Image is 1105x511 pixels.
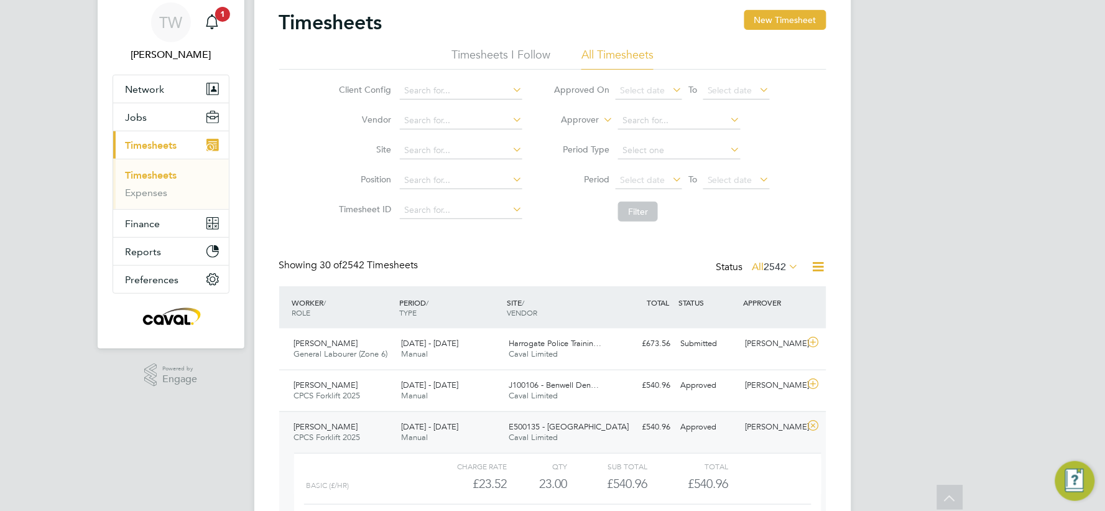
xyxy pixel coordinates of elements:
[335,174,391,185] label: Position
[320,259,343,271] span: 30 of
[126,246,162,258] span: Reports
[688,476,728,491] span: £540.96
[294,390,361,401] span: CPCS Forklift 2025
[611,375,676,396] div: £540.96
[509,349,558,359] span: Caval Limited
[401,338,458,349] span: [DATE] - [DATE]
[740,417,805,438] div: [PERSON_NAME]
[740,334,805,354] div: [PERSON_NAME]
[507,459,568,474] div: QTY
[162,363,197,374] span: Powered by
[401,349,428,359] span: Manual
[740,291,805,314] div: APPROVER
[400,202,522,219] input: Search for...
[126,139,177,151] span: Timesheets
[509,338,601,349] span: Harrogate Police Trainin…
[399,307,417,317] span: TYPE
[543,114,599,126] label: Approver
[507,307,537,317] span: VENDOR
[504,291,611,324] div: SITE
[113,75,229,103] button: Network
[113,266,229,293] button: Preferences
[113,103,229,131] button: Jobs
[553,84,609,95] label: Approved On
[126,111,147,123] span: Jobs
[676,417,741,438] div: Approved
[139,306,201,326] img: caval-logo-retina.png
[611,334,676,354] div: £673.56
[568,459,648,474] div: Sub Total
[307,481,349,490] span: Basic (£/HR)
[676,334,741,354] div: Submitted
[401,421,458,432] span: [DATE] - [DATE]
[126,274,179,286] span: Preferences
[620,174,665,185] span: Select date
[427,474,507,494] div: £23.52
[335,114,391,125] label: Vendor
[113,306,229,326] a: Go to home page
[647,298,670,307] span: TOTAL
[509,421,629,432] span: E500135 - [GEOGRAPHIC_DATA]
[113,2,229,62] a: TW[PERSON_NAME]
[618,112,741,129] input: Search for...
[1055,461,1095,501] button: Engage Resource Center
[507,474,568,494] div: 23.00
[294,380,358,390] span: [PERSON_NAME]
[400,82,522,100] input: Search for...
[509,380,599,390] span: J100106 - Benwell Den…
[740,375,805,396] div: [PERSON_NAME]
[611,417,676,438] div: £540.96
[294,421,358,432] span: [PERSON_NAME]
[744,10,826,30] button: New Timesheet
[294,349,388,359] span: General Labourer (Zone 6)
[676,375,741,396] div: Approved
[320,259,418,271] span: 2542 Timesheets
[335,84,391,95] label: Client Config
[159,14,182,30] span: TW
[676,291,741,314] div: STATUS
[553,174,609,185] label: Period
[162,374,197,385] span: Engage
[279,259,421,272] div: Showing
[648,459,728,474] div: Total
[294,338,358,349] span: [PERSON_NAME]
[113,210,229,237] button: Finance
[401,390,428,401] span: Manual
[335,204,391,215] label: Timesheet ID
[553,144,609,155] label: Period Type
[215,7,230,22] span: 1
[509,432,558,443] span: Caval Limited
[618,142,741,159] input: Select one
[401,380,458,390] span: [DATE] - [DATE]
[289,291,397,324] div: WORKER
[113,238,229,265] button: Reports
[618,202,658,222] button: Filter
[126,83,165,95] span: Network
[509,390,558,401] span: Caval Limited
[400,112,522,129] input: Search for...
[451,47,550,70] li: Timesheets I Follow
[324,298,326,307] span: /
[400,142,522,159] input: Search for...
[708,85,752,96] span: Select date
[581,47,654,70] li: All Timesheets
[294,432,361,443] span: CPCS Forklift 2025
[144,363,197,387] a: Powered byEngage
[427,459,507,474] div: Charge rate
[400,172,522,189] input: Search for...
[279,10,382,35] h2: Timesheets
[113,131,229,159] button: Timesheets
[708,174,752,185] span: Select date
[620,85,665,96] span: Select date
[396,291,504,324] div: PERIOD
[200,2,224,42] a: 1
[752,261,799,273] label: All
[126,187,168,199] a: Expenses
[426,298,428,307] span: /
[685,82,701,98] span: To
[335,144,391,155] label: Site
[401,432,428,443] span: Manual
[126,218,160,230] span: Finance
[568,474,648,494] div: £540.96
[292,307,311,317] span: ROLE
